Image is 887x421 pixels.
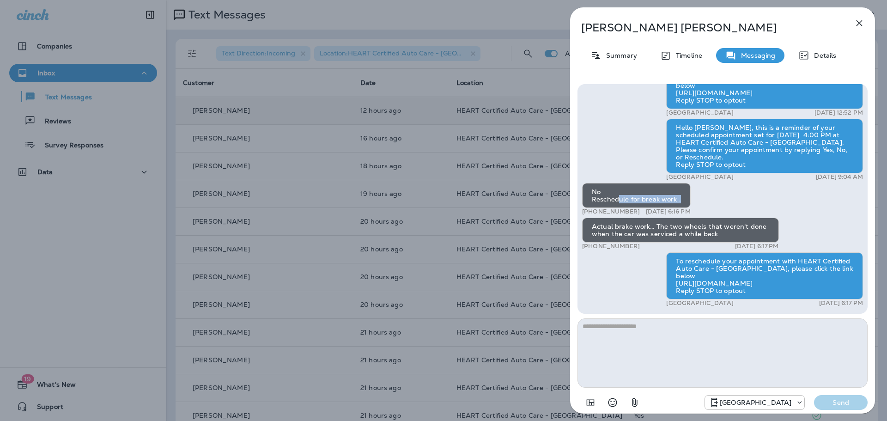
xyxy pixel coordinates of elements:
[816,173,863,181] p: [DATE] 9:04 AM
[666,252,863,299] div: To reschedule your appointment with HEART Certified Auto Care - [GEOGRAPHIC_DATA], please click t...
[666,62,863,109] div: To reschedule your appointment with HEART Certified Auto Care - [GEOGRAPHIC_DATA], please click t...
[736,52,775,59] p: Messaging
[666,109,733,116] p: [GEOGRAPHIC_DATA]
[581,21,833,34] p: [PERSON_NAME] [PERSON_NAME]
[666,119,863,173] div: Hello [PERSON_NAME], this is a reminder of your scheduled appointment set for [DATE] 4:00 PM at H...
[581,393,600,412] button: Add in a premade template
[809,52,836,59] p: Details
[814,109,863,116] p: [DATE] 12:52 PM
[582,183,691,208] div: No Reschedule for break work .
[666,173,733,181] p: [GEOGRAPHIC_DATA]
[819,299,863,307] p: [DATE] 6:17 PM
[646,208,691,215] p: [DATE] 6:16 PM
[671,52,702,59] p: Timeline
[603,393,622,412] button: Select an emoji
[720,399,791,406] p: [GEOGRAPHIC_DATA]
[582,218,779,243] div: Actual brake work… The two wheels that weren't done when the car was serviced a while back
[705,397,804,408] div: +1 (847) 262-3704
[582,243,640,250] p: [PHONE_NUMBER]
[666,299,733,307] p: [GEOGRAPHIC_DATA]
[582,208,640,215] p: [PHONE_NUMBER]
[601,52,637,59] p: Summary
[735,243,779,250] p: [DATE] 6:17 PM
